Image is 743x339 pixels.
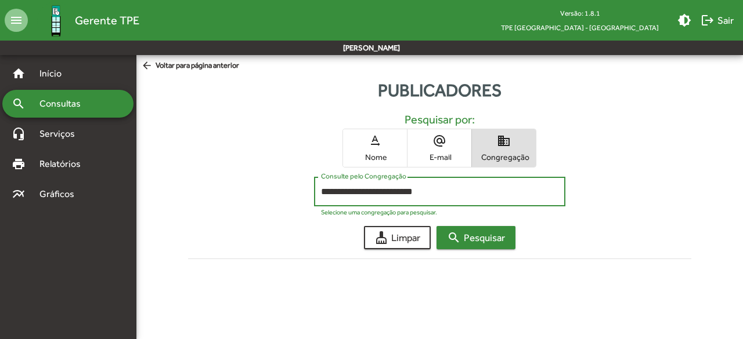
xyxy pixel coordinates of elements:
[12,67,26,81] mat-icon: home
[492,6,668,20] div: Versão: 1.8.1
[346,152,404,162] span: Nome
[33,127,91,141] span: Serviços
[472,129,536,167] button: Congregação
[696,10,738,31] button: Sair
[28,2,139,39] a: Gerente TPE
[343,129,407,167] button: Nome
[368,134,382,148] mat-icon: text_rotation_none
[677,13,691,27] mat-icon: brightness_medium
[141,60,156,72] mat-icon: arrow_back
[12,187,26,201] mat-icon: multiline_chart
[497,134,511,148] mat-icon: domain
[374,227,420,248] span: Limpar
[197,112,682,126] h5: Pesquisar por:
[432,134,446,148] mat-icon: alternate_email
[447,227,505,248] span: Pesquisar
[12,97,26,111] mat-icon: search
[136,77,743,103] div: Publicadores
[492,20,668,35] span: TPE [GEOGRAPHIC_DATA] - [GEOGRAPHIC_DATA]
[701,10,734,31] span: Sair
[33,67,78,81] span: Início
[12,157,26,171] mat-icon: print
[364,226,431,249] button: Limpar
[701,13,715,27] mat-icon: logout
[12,127,26,141] mat-icon: headset_mic
[141,60,239,72] span: Voltar para página anterior
[410,152,468,162] span: E-mail
[5,9,28,32] mat-icon: menu
[33,187,90,201] span: Gráficos
[407,129,471,167] button: E-mail
[75,11,139,30] span: Gerente TPE
[37,2,75,39] img: Logo
[447,231,461,245] mat-icon: search
[374,231,388,245] mat-icon: cleaning_services
[475,152,533,162] span: Congregação
[33,97,96,111] span: Consultas
[321,209,437,216] mat-hint: Selecione uma congregação para pesquisar.
[437,226,515,249] button: Pesquisar
[33,157,96,171] span: Relatórios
